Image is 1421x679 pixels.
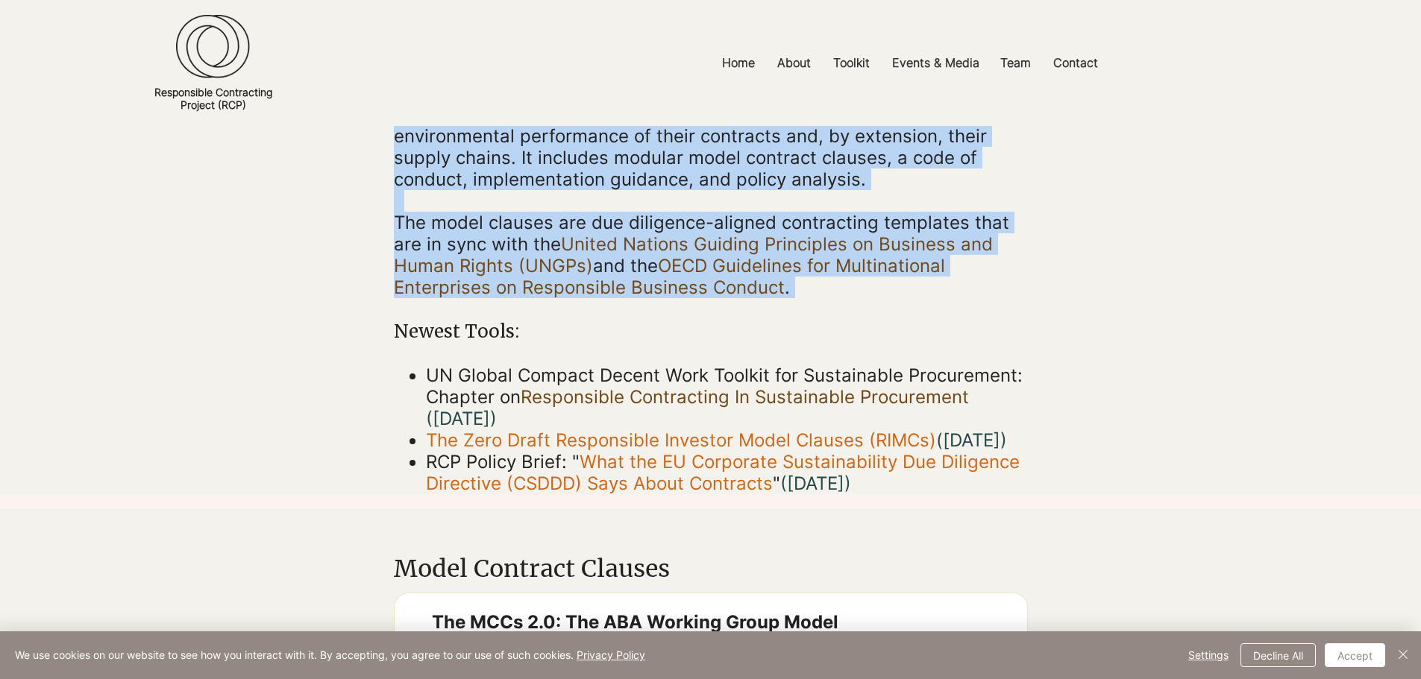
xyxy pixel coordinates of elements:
span: ([DATE]) [426,408,497,429]
span: UN Global Compact Decent Work Toolkit for Sustainable Procurement: Chapter on [426,364,1023,429]
a: United Nations Guiding Principles on Business and Human Rights (UNGPs) [394,233,993,277]
nav: Site [531,46,1288,80]
a: Toolkit [822,46,881,80]
p: Team [993,46,1038,80]
a: The Zero Draft Responsible Investor Model Clauses (RIMCs) [426,429,936,451]
a: Events & Media [881,46,989,80]
a: [DATE] [943,429,1000,451]
span: Model Contract Clauses [394,554,670,584]
span: Settings [1188,644,1229,666]
a: Contact [1042,46,1109,80]
a: Team [989,46,1042,80]
img: Close [1394,645,1412,663]
a: What the EU Corporate Sustainability Due Diligence Directive (CSDDD) Says About Contracts [426,451,1020,494]
span: Newest Tools: [394,320,520,343]
p: Contact [1046,46,1105,80]
span: The Responsible Contracting Project (RCP) Toolkit contains practical and versatile tools that com... [394,82,1014,190]
p: Events & Media [885,46,987,80]
a: About [766,46,822,80]
a: Responsible Contracting In Sustainable Procurement [521,386,969,408]
button: Close [1394,643,1412,667]
span: ([DATE]) [780,473,851,494]
p: Toolkit [826,46,877,80]
span: We use cookies on our website to see how you interact with it. By accepting, you agree to our use... [15,648,645,662]
a: Privacy Policy [577,648,645,661]
button: Decline All [1240,643,1316,667]
span: The model clauses are due diligence-aligned contracting templates that are in sync with the and t... [394,212,1009,298]
a: ) [1000,429,1007,451]
button: Accept [1325,643,1385,667]
span: RCP Policy Brief: " " [426,451,1020,494]
a: Home [711,46,766,80]
span: ( [936,429,1000,451]
p: About [770,46,818,80]
p: Home [715,46,762,80]
a: Responsible ContractingProject (RCP) [154,86,272,111]
a: OECD Guidelines for Multinational Enterprises on Responsible Business Conduct [394,255,945,298]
